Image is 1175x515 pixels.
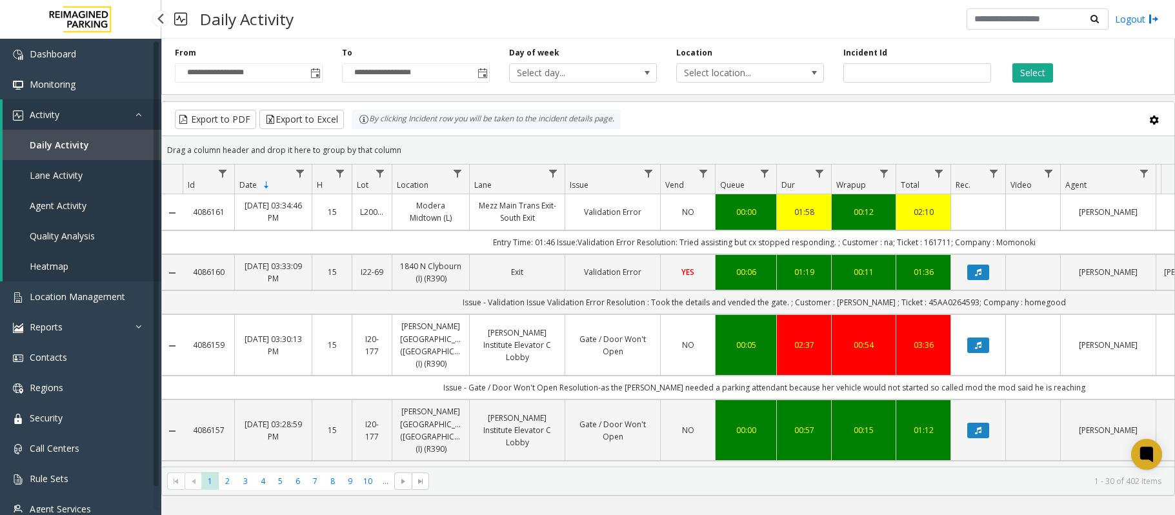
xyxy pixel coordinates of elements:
[665,179,684,190] span: Vend
[573,418,652,443] a: Gate / Door Won't Open
[509,47,559,59] label: Day of week
[174,3,187,35] img: pageIcon
[377,472,394,490] span: Page 11
[416,476,426,487] span: Go to the last page
[30,139,89,151] span: Daily Activity
[194,3,300,35] h3: Daily Activity
[956,179,970,190] span: Rec.
[30,260,68,272] span: Heatmap
[477,199,557,224] a: Mezz Main Trans Exit- South Exit
[676,47,712,59] label: Location
[3,160,161,190] a: Lane Activity
[839,424,888,436] div: 00:15
[360,418,384,443] a: I20-177
[320,424,344,436] a: 15
[682,425,694,436] span: NO
[723,339,768,351] div: 00:05
[30,290,125,303] span: Location Management
[1069,424,1148,436] a: [PERSON_NAME]
[985,165,1003,182] a: Rec. Filter Menu
[13,414,23,424] img: 'icon'
[1115,12,1159,26] a: Logout
[930,165,948,182] a: Total Filter Menu
[785,206,823,218] a: 01:58
[272,472,289,490] span: Page 5
[13,323,23,333] img: 'icon'
[1069,339,1148,351] a: [PERSON_NAME]
[904,206,943,218] a: 02:10
[785,339,823,351] a: 02:37
[573,333,652,358] a: Gate / Door Won't Open
[190,206,226,218] a: 4086161
[30,381,63,394] span: Regions
[785,266,823,278] a: 01:19
[573,206,652,218] a: Validation Error
[839,266,888,278] a: 00:11
[681,267,694,278] span: YES
[30,321,63,333] span: Reports
[394,472,412,490] span: Go to the next page
[781,179,795,190] span: Dur
[162,426,183,436] a: Collapse Details
[477,266,557,278] a: Exit
[162,268,183,278] a: Collapse Details
[13,50,23,60] img: 'icon'
[259,110,344,129] button: Export to Excel
[400,320,461,370] a: [PERSON_NAME][GEOGRAPHIC_DATA] ([GEOGRAPHIC_DATA]) (I) (R390)
[13,110,23,121] img: 'icon'
[341,472,359,490] span: Page 9
[668,206,707,218] a: NO
[320,206,344,218] a: 15
[400,260,461,285] a: 1840 N Clybourn (I) (R390)
[243,333,304,358] a: [DATE] 03:30:13 PM
[3,99,161,130] a: Activity
[811,165,829,182] a: Dur Filter Menu
[317,179,323,190] span: H
[30,412,63,424] span: Security
[13,383,23,394] img: 'icon'
[162,341,183,351] a: Collapse Details
[477,412,557,449] a: [PERSON_NAME] Institute Elevator C Lobby
[292,165,309,182] a: Date Filter Menu
[352,110,621,129] div: By clicking Incident row you will be taken to the incident details page.
[1065,179,1087,190] span: Agent
[474,179,492,190] span: Lane
[30,230,95,242] span: Quality Analysis
[756,165,774,182] a: Queue Filter Menu
[239,179,257,190] span: Date
[695,165,712,182] a: Vend Filter Menu
[668,339,707,351] a: NO
[190,424,226,436] a: 4086157
[201,472,219,490] span: Page 1
[13,353,23,363] img: 'icon'
[372,165,389,182] a: Lot Filter Menu
[723,424,768,436] div: 00:00
[190,339,226,351] a: 4086159
[668,424,707,436] a: NO
[839,206,888,218] a: 00:12
[30,48,76,60] span: Dashboard
[13,474,23,485] img: 'icon'
[243,418,304,443] a: [DATE] 03:28:59 PM
[332,165,349,182] a: H Filter Menu
[677,64,794,82] span: Select location...
[1040,165,1058,182] a: Video Filter Menu
[723,206,768,218] div: 00:00
[904,266,943,278] a: 01:36
[1069,266,1148,278] a: [PERSON_NAME]
[397,179,428,190] span: Location
[437,476,1161,487] kendo-pager-info: 1 - 30 of 402 items
[254,472,272,490] span: Page 4
[261,180,272,190] span: Sortable
[214,165,232,182] a: Id Filter Menu
[342,47,352,59] label: To
[668,266,707,278] a: YES
[13,505,23,515] img: 'icon'
[243,199,304,224] a: [DATE] 03:34:46 PM
[162,139,1174,161] div: Drag a column header and drop it here to group by that column
[1012,63,1053,83] button: Select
